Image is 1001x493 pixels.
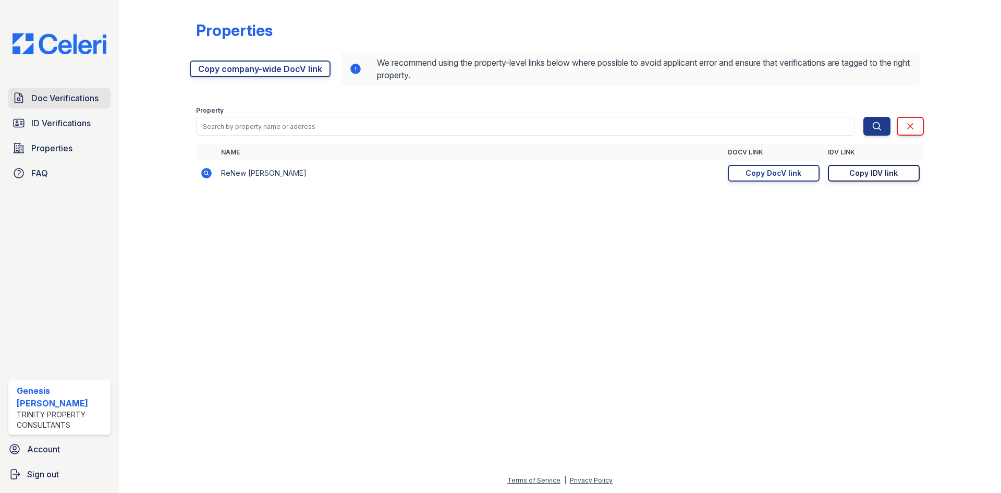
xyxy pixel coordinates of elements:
a: Properties [8,138,111,159]
span: FAQ [31,167,48,179]
label: Property [196,106,224,115]
div: Genesis [PERSON_NAME] [17,384,106,410]
span: Account [27,443,60,455]
a: FAQ [8,163,111,184]
div: Copy DocV link [746,168,801,178]
img: CE_Logo_Blue-a8612792a0a2168367f1c8372b55b34899dd931a85d93a1a3d3e32e68fde9ad4.png [4,33,115,54]
th: IDV Link [824,144,924,161]
div: | [564,476,566,484]
td: ReNew [PERSON_NAME] [217,161,724,186]
a: Terms of Service [507,476,560,484]
a: Privacy Policy [570,476,613,484]
div: We recommend using the property-level links below where possible to avoid applicant error and ens... [341,52,920,86]
a: Account [4,439,115,460]
div: Copy IDV link [849,168,898,178]
span: Doc Verifications [31,92,99,104]
th: DocV Link [724,144,824,161]
a: Copy DocV link [728,165,820,182]
a: Copy company-wide DocV link [190,61,331,77]
a: Sign out [4,464,115,485]
span: Properties [31,142,72,154]
a: ID Verifications [8,113,111,134]
span: ID Verifications [31,117,91,129]
span: Sign out [27,468,59,480]
div: Trinity Property Consultants [17,410,106,430]
input: Search by property name or address [196,117,855,136]
th: Name [217,144,724,161]
a: Doc Verifications [8,88,111,109]
a: Copy IDV link [828,165,920,182]
div: Properties [196,21,273,40]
